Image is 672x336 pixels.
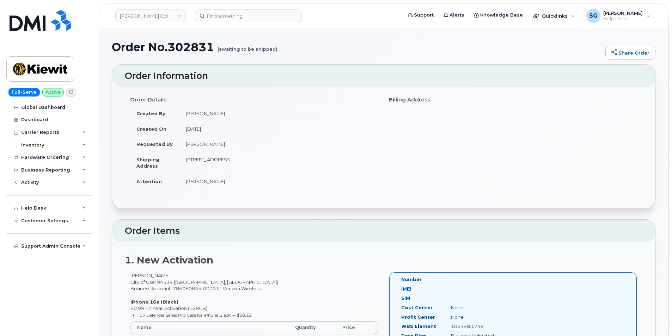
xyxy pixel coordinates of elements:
[130,97,378,103] h4: Order Details
[136,111,165,116] strong: Created By
[136,126,166,132] strong: Created On
[112,41,602,53] h1: Order No.302831
[401,276,422,283] label: Number
[179,152,378,174] td: [STREET_ADDRESS]
[139,312,252,318] small: 1 x Defender Series Pro Case for iPhone Black — $58.12
[179,121,378,137] td: [DATE]
[179,136,378,152] td: [PERSON_NAME]
[446,304,515,311] div: None
[389,97,637,103] h4: Billing Address
[401,314,435,321] label: Profit Center
[401,295,410,301] label: SIM
[446,314,515,321] div: None
[125,226,642,236] h2: Order Items
[605,46,655,60] a: Share Order
[336,321,378,334] th: Price
[130,321,289,334] th: Name
[130,299,178,305] strong: iPhone 16e (Black)
[401,304,433,311] label: Cost Center
[136,157,159,169] strong: Shipping Address
[179,174,378,189] td: [PERSON_NAME]
[218,41,277,52] small: (awaiting to be shipped)
[179,106,378,121] td: [PERSON_NAME]
[289,321,336,334] th: Quantity
[125,71,642,81] h2: Order Information
[641,305,667,331] iframe: Messenger Launcher
[136,179,162,184] strong: Attention
[401,286,411,292] label: IMEI
[125,254,213,266] strong: 1. New Activation
[446,323,515,330] div: 106448.1748
[136,141,173,147] strong: Requested By
[401,323,436,330] label: WBS Element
